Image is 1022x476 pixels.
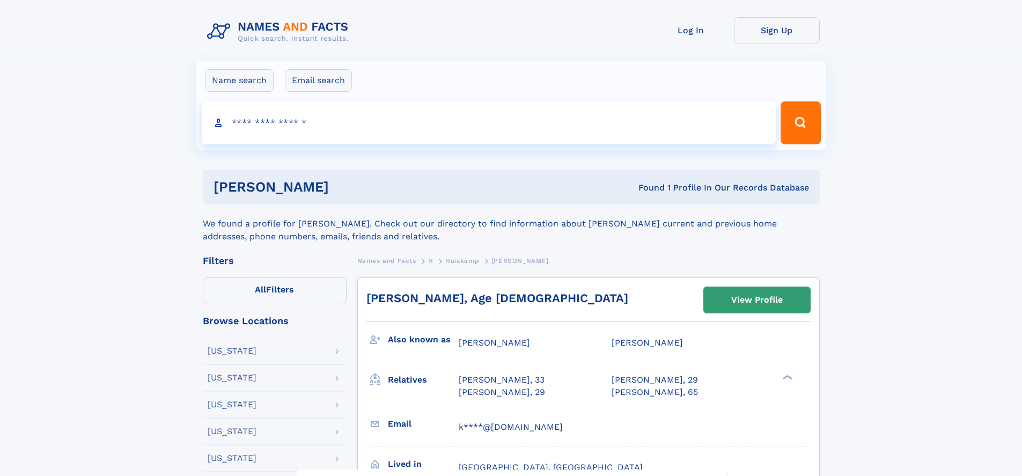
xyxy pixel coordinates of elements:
[208,347,256,355] div: [US_STATE]
[208,374,256,382] div: [US_STATE]
[612,374,698,386] a: [PERSON_NAME], 29
[445,254,479,267] a: Huiskamp
[203,316,347,326] div: Browse Locations
[459,338,530,348] span: [PERSON_NAME]
[459,386,545,398] a: [PERSON_NAME], 29
[781,101,820,144] button: Search Button
[491,257,549,265] span: [PERSON_NAME]
[203,277,347,303] label: Filters
[208,427,256,436] div: [US_STATE]
[648,17,734,43] a: Log In
[357,254,416,267] a: Names and Facts
[459,374,545,386] a: [PERSON_NAME], 33
[214,180,484,194] h1: [PERSON_NAME]
[780,374,793,381] div: ❯
[612,386,698,398] a: [PERSON_NAME], 65
[483,182,809,194] div: Found 1 Profile In Our Records Database
[388,415,459,433] h3: Email
[205,69,274,92] label: Name search
[445,257,479,265] span: Huiskamp
[208,454,256,463] div: [US_STATE]
[285,69,352,92] label: Email search
[388,455,459,473] h3: Lived in
[203,17,357,46] img: Logo Names and Facts
[704,287,810,313] a: View Profile
[203,204,820,243] div: We found a profile for [PERSON_NAME]. Check out our directory to find information about [PERSON_N...
[208,400,256,409] div: [US_STATE]
[459,462,643,472] span: [GEOGRAPHIC_DATA], [GEOGRAPHIC_DATA]
[731,288,783,312] div: View Profile
[428,257,433,265] span: H
[202,101,776,144] input: search input
[366,291,628,305] a: [PERSON_NAME], Age [DEMOGRAPHIC_DATA]
[428,254,433,267] a: H
[734,17,820,43] a: Sign Up
[255,284,266,295] span: All
[203,256,347,266] div: Filters
[612,338,683,348] span: [PERSON_NAME]
[388,371,459,389] h3: Relatives
[388,331,459,349] h3: Also known as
